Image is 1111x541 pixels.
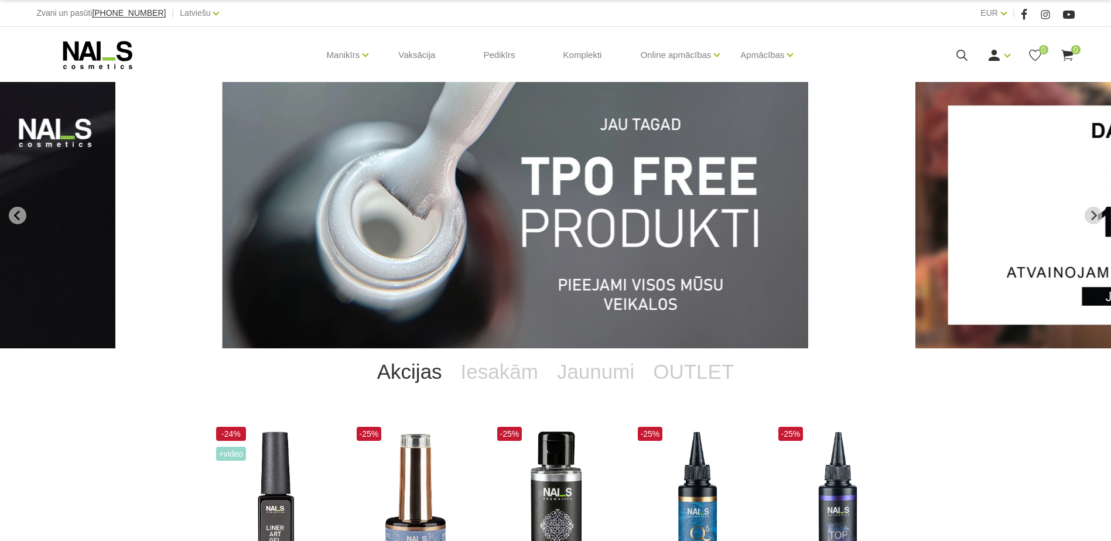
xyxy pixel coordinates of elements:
span: 0 [1039,45,1048,54]
a: Akcijas [368,348,452,395]
a: Apmācības [740,32,784,78]
a: Jaunumi [548,348,644,395]
span: | [172,6,174,20]
a: 0 [1028,48,1042,63]
a: Komplekti [554,27,611,83]
span: -25% [357,427,382,441]
span: -25% [638,427,663,441]
span: -24% [216,427,247,441]
span: 0 [1071,45,1081,54]
a: Iesakām [452,348,548,395]
span: | [1013,6,1015,20]
a: 0 [1060,48,1075,63]
button: Go to last slide [9,207,26,224]
span: +Video [216,447,247,461]
span: [PHONE_NUMBER] [92,8,166,18]
a: Online apmācības [640,32,711,78]
a: Latviešu [180,6,210,20]
a: [PHONE_NUMBER] [92,9,166,18]
li: 1 of 14 [222,82,888,348]
a: OUTLET [644,348,743,395]
span: -25% [497,427,522,441]
a: Vaksācija [389,27,445,83]
a: Manikīrs [327,32,360,78]
span: -25% [778,427,804,441]
a: Pedikīrs [474,27,524,83]
a: EUR [980,6,998,20]
button: Next slide [1085,207,1102,224]
div: Zvani un pasūti [36,6,166,20]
